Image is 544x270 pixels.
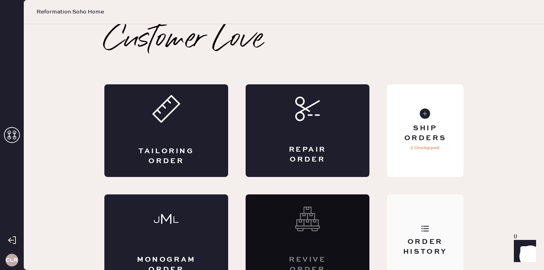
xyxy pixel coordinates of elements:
[277,145,338,165] div: Repair Order
[410,143,440,153] p: 2 Unshipped
[393,237,457,257] div: Order History
[506,234,540,268] iframe: Front Chat
[6,257,18,263] h3: CLR
[104,24,263,56] h2: Customer Love
[136,146,196,166] div: Tailoring Order
[393,124,457,143] div: Ship Orders
[37,8,104,16] span: Reformation Soho Home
